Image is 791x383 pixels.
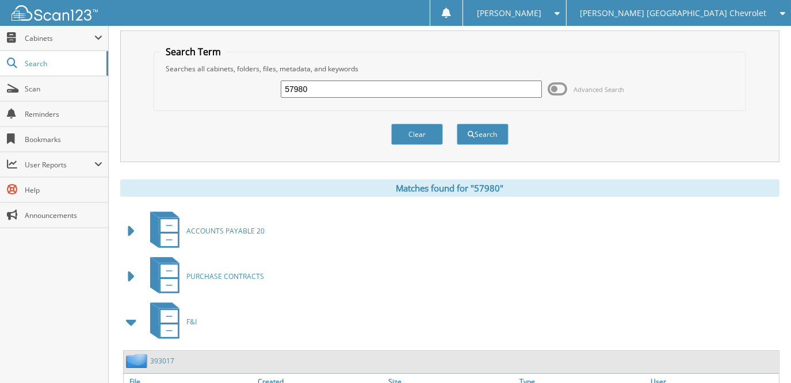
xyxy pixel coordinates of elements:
[143,299,197,344] a: F&I
[126,354,150,368] img: folder2.png
[25,33,94,43] span: Cabinets
[477,10,541,17] span: [PERSON_NAME]
[186,226,265,236] span: ACCOUNTS PAYABLE 20
[143,208,265,254] a: ACCOUNTS PAYABLE 20
[25,84,102,94] span: Scan
[12,5,98,21] img: scan123-logo-white.svg
[186,271,264,281] span: PURCHASE CONTRACTS
[25,185,102,195] span: Help
[186,317,197,327] span: F&I
[150,356,174,366] a: 393017
[160,64,739,74] div: Searches all cabinets, folders, files, metadata, and keywords
[25,59,101,68] span: Search
[25,160,94,170] span: User Reports
[25,135,102,144] span: Bookmarks
[25,109,102,119] span: Reminders
[457,124,509,145] button: Search
[160,45,227,58] legend: Search Term
[574,85,625,94] span: Advanced Search
[143,254,264,299] a: PURCHASE CONTRACTS
[120,179,779,197] div: Matches found for "57980"
[391,124,443,145] button: Clear
[580,10,766,17] span: [PERSON_NAME] [GEOGRAPHIC_DATA] Chevrolet
[25,210,102,220] span: Announcements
